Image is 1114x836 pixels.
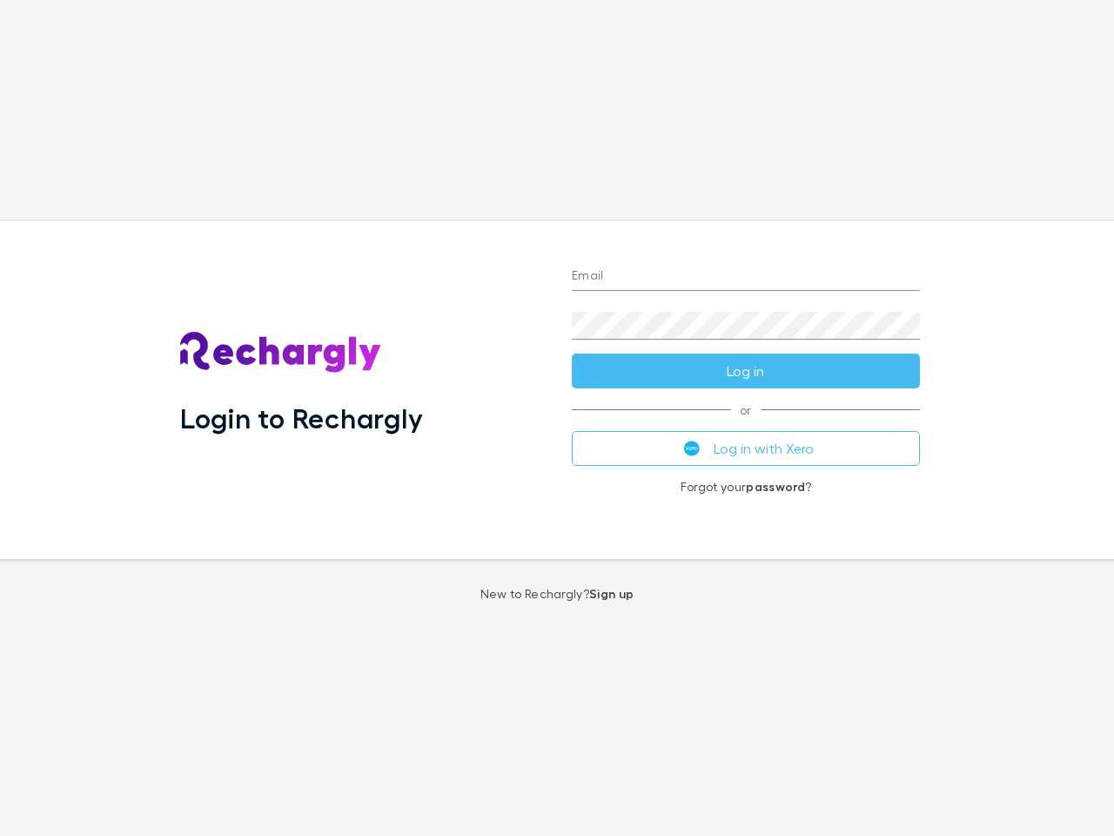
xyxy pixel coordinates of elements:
img: Rechargly's Logo [180,332,382,374]
a: password [746,479,805,494]
span: or [572,409,920,410]
a: Sign up [589,586,634,601]
button: Log in [572,354,920,388]
button: Log in with Xero [572,431,920,466]
h1: Login to Rechargly [180,401,423,435]
p: New to Rechargly? [480,587,634,601]
img: Xero's logo [684,441,700,456]
p: Forgot your ? [572,480,920,494]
